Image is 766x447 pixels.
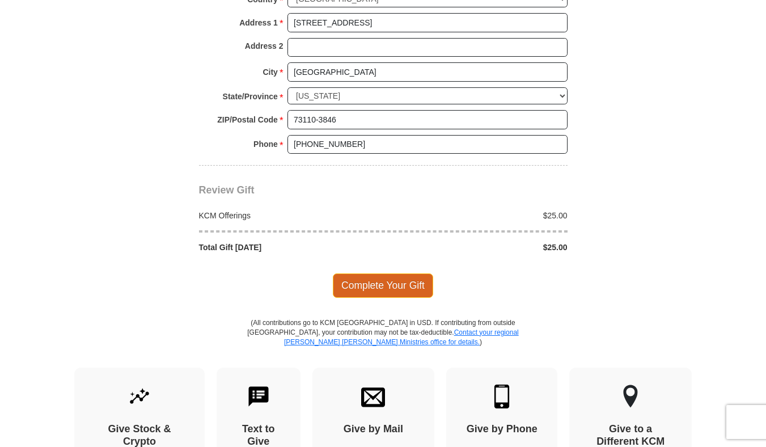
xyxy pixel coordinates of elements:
[128,385,151,408] img: give-by-stock.svg
[466,423,538,436] h4: Give by Phone
[623,385,638,408] img: other-region
[239,15,278,31] strong: Address 1
[223,88,278,104] strong: State/Province
[199,184,255,196] span: Review Gift
[284,328,519,346] a: Contact your regional [PERSON_NAME] [PERSON_NAME] Ministries office for details.
[247,318,519,368] p: (All contributions go to KCM [GEOGRAPHIC_DATA] in USD. If contributing from outside [GEOGRAPHIC_D...
[333,273,433,297] span: Complete Your Gift
[193,210,383,221] div: KCM Offerings
[361,385,385,408] img: envelope.svg
[263,64,277,80] strong: City
[383,210,574,221] div: $25.00
[490,385,514,408] img: mobile.svg
[217,112,278,128] strong: ZIP/Postal Code
[245,38,283,54] strong: Address 2
[193,242,383,253] div: Total Gift [DATE]
[383,242,574,253] div: $25.00
[253,136,278,152] strong: Phone
[332,423,415,436] h4: Give by Mail
[247,385,270,408] img: text-to-give.svg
